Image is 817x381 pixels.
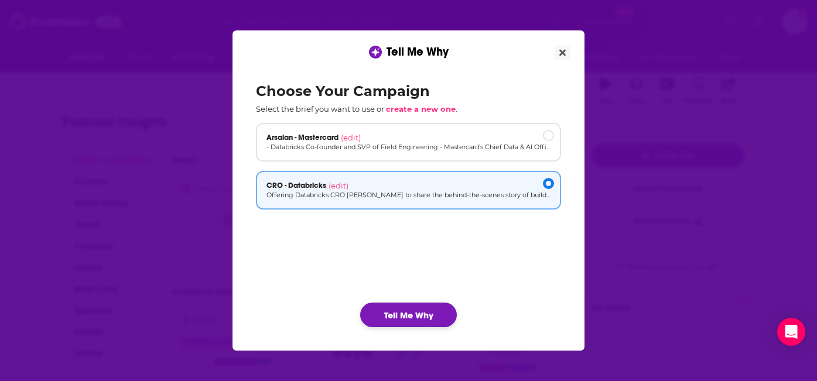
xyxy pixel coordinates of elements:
[329,181,348,190] span: (edit)
[266,181,326,190] span: CRO - Databricks
[341,133,361,142] span: (edit)
[360,303,457,327] button: Tell Me Why
[777,318,805,346] div: Open Intercom Messenger
[371,47,380,57] img: tell me why sparkle
[387,44,449,59] span: Tell Me Why
[266,142,551,152] p: - Databricks Co-founder and SVP of Field Engineering - Mastercard’s Chief Data & AI Officer, [PER...
[266,190,551,200] p: Offering Databricks CRO [PERSON_NAME] to share the behind-the-scenes story of building one of the...
[266,133,339,142] span: Arsalan - Mastercard
[386,104,456,114] span: create a new one
[555,46,570,60] button: Close
[256,104,561,114] p: Select the brief you want to use or .
[256,83,561,99] h2: Choose Your Campaign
